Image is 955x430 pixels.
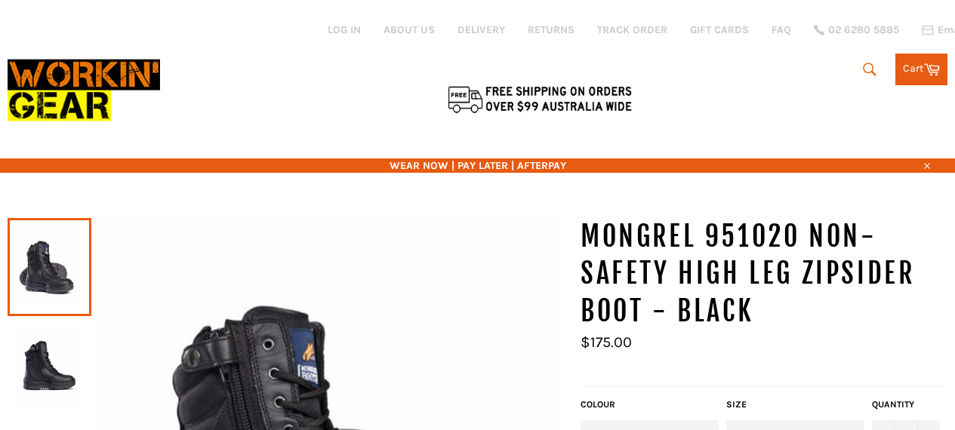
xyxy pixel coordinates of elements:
a: Log in [328,23,361,36]
label: Size [726,398,864,411]
span: 02 6280 5885 [828,25,899,35]
a: GIFT CARDS [690,23,749,37]
img: Workin Gear leaders in Workwear, Safety Boots, PPE, Uniforms. Australia's No.1 in Workwear [8,49,160,131]
a: DELIVERY [457,23,505,37]
label: Quantity [872,398,940,411]
label: COLOUR [581,398,719,411]
span: WEAR NOW | PAY LATER | AFTERPAY [8,158,947,173]
a: Cart [895,54,947,85]
h1: MONGREL 951020 Non-Safety High Leg Zipsider Boot - Black [581,218,947,330]
img: MONGREL 951020 Non-Safety High Leg Zipsider Boot - Black - Workin' Gear [15,324,84,407]
a: RETURNS [528,23,575,37]
img: Flat $9.95 shipping Australia wide [445,83,634,115]
a: FAQ [772,23,791,37]
a: ABOUT US [384,23,435,37]
a: 02 6280 5885 [814,25,899,35]
span: $175.00 [581,333,632,351]
a: TRACK ORDER [597,23,667,37]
